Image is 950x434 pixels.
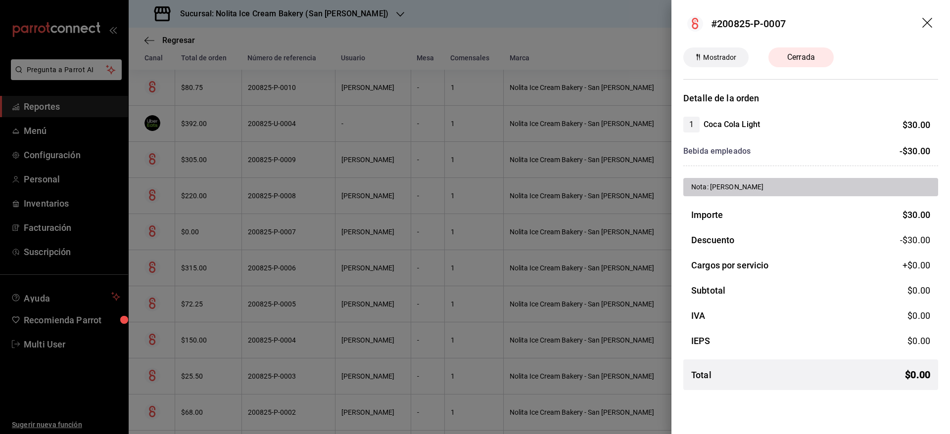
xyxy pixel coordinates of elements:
h3: IEPS [691,334,711,347]
h3: Descuento [691,233,734,247]
span: $ 30.00 [902,210,930,220]
span: +$ 0.00 [902,259,930,272]
h3: Importe [691,208,723,221]
span: 1 [683,119,700,130]
span: $ 0.00 [907,285,930,296]
span: $ 0.00 [905,367,930,382]
span: Mostrador [699,52,740,63]
h3: Total [691,368,712,382]
div: #200825-P-0007 [711,16,786,31]
div: Nota: [PERSON_NAME] [691,182,930,192]
span: $ 0.00 [907,336,930,346]
span: -$30.00 [900,233,930,247]
h3: Cargos por servicio [691,259,769,272]
span: $ 0.00 [907,310,930,321]
h3: IVA [691,309,705,322]
h4: Bebida empleados [683,145,751,157]
button: drag [922,18,934,30]
span: $ 30.00 [902,120,930,130]
span: Cerrada [781,51,821,63]
h3: Subtotal [691,284,725,297]
h3: Detalle de la orden [683,91,938,105]
span: -$30.00 [900,146,930,156]
h4: Coca Cola Light [704,119,760,130]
